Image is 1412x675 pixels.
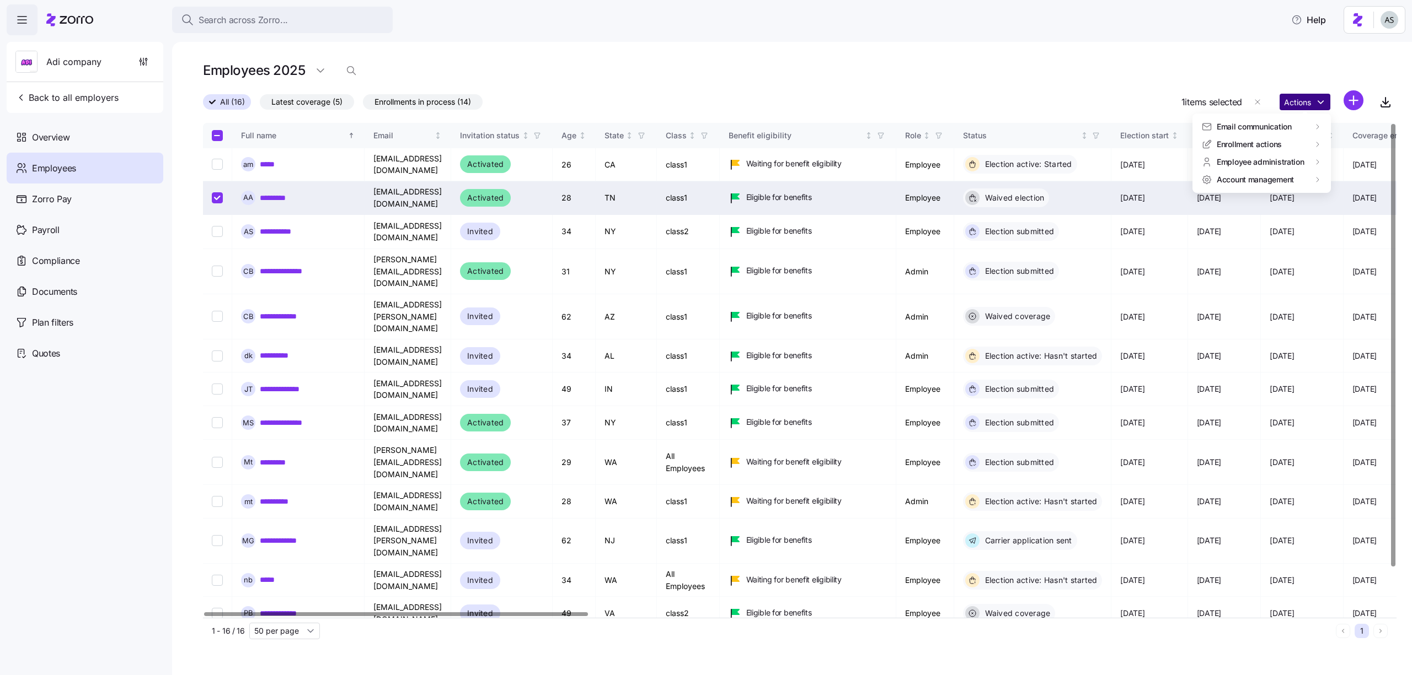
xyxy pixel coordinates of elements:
span: Email communication [1217,121,1292,132]
td: Employee [896,181,954,214]
td: class1 [657,181,720,214]
span: [DATE] [1352,192,1377,203]
td: TN [596,181,657,214]
span: A A [243,194,253,201]
td: 28 [553,181,596,214]
span: Enrollment actions [1217,139,1282,150]
span: [DATE] [1120,192,1144,203]
span: [DATE] [1197,192,1221,203]
td: [EMAIL_ADDRESS][DOMAIN_NAME] [365,181,451,214]
span: Activated [467,191,504,204]
span: Eligible for benefits [746,192,812,203]
span: Employee administration [1217,156,1304,168]
span: Waived election [982,192,1045,203]
input: Select record 2 [212,192,223,203]
span: [DATE] [1270,192,1294,203]
span: Account management [1217,174,1294,185]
